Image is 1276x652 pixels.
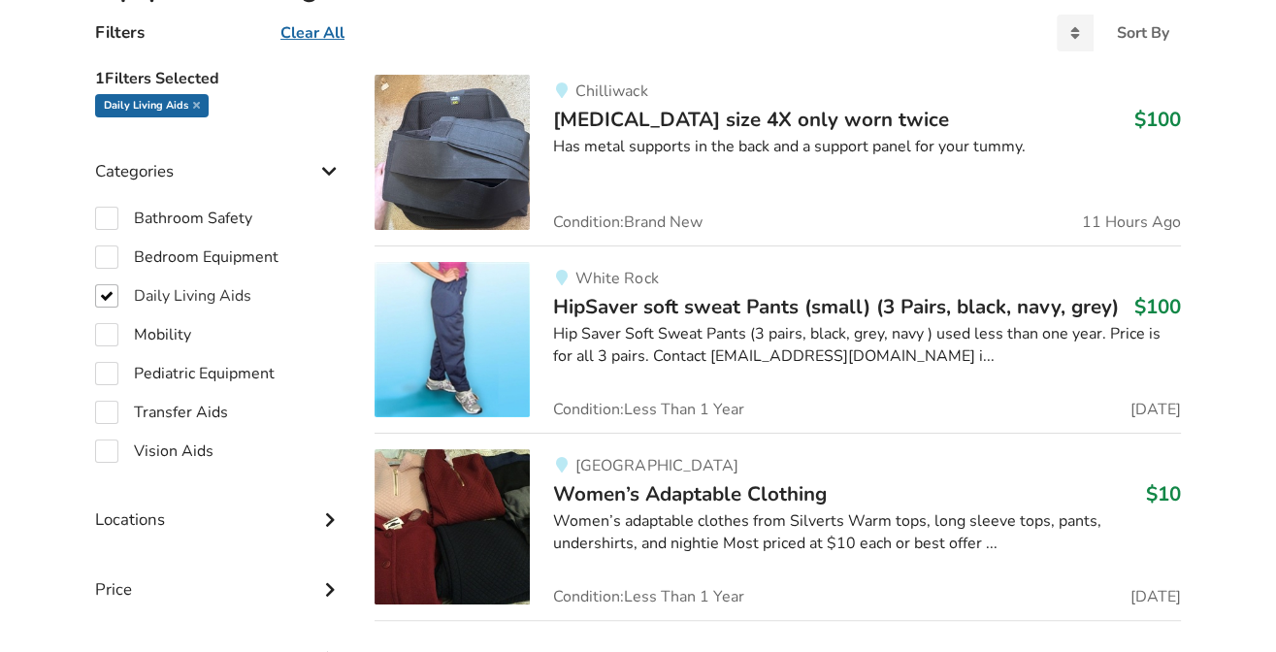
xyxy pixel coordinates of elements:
[553,402,744,417] span: Condition: Less Than 1 Year
[95,323,191,346] label: Mobility
[375,262,530,417] img: daily living aids-hipsaver soft sweat pants (small) (3 pairs, black, navy, grey)
[375,449,530,604] img: daily living aids-women’s adaptable clothing
[575,268,658,289] span: White Rock
[553,214,703,230] span: Condition: Brand New
[1146,481,1181,506] h3: $10
[95,207,252,230] label: Bathroom Safety
[553,136,1181,158] div: Has metal supports in the back and a support panel for your tummy.
[1117,25,1169,41] div: Sort By
[1134,294,1181,319] h3: $100
[95,245,278,269] label: Bedroom Equipment
[1082,214,1181,230] span: 11 Hours Ago
[95,122,344,191] div: Categories
[553,480,827,507] span: Women’s Adaptable Clothing
[553,510,1181,555] div: Women’s adaptable clothes from Silverts Warm tops, long sleeve tops, pants, undershirts, and nigh...
[575,81,647,102] span: Chilliwack
[553,106,949,133] span: [MEDICAL_DATA] size 4X only worn twice
[95,362,275,385] label: Pediatric Equipment
[375,433,1181,620] a: daily living aids-women’s adaptable clothing[GEOGRAPHIC_DATA]Women’s Adaptable Clothing$10Women’s...
[375,75,1181,245] a: daily living aids-back brace size 4x only worn twiceChilliwack[MEDICAL_DATA] size 4X only worn tw...
[95,471,344,539] div: Locations
[1130,589,1181,604] span: [DATE]
[95,94,209,117] div: Daily Living Aids
[553,589,744,604] span: Condition: Less Than 1 Year
[1134,107,1181,132] h3: $100
[280,22,344,44] u: Clear All
[375,75,530,230] img: daily living aids-back brace size 4x only worn twice
[553,323,1181,368] div: Hip Saver Soft Sweat Pants (3 pairs, black, grey, navy ) used less than one year. Price is for al...
[95,21,145,44] h4: Filters
[553,293,1119,320] span: HipSaver soft sweat Pants (small) (3 Pairs, black, navy, grey)
[575,455,737,476] span: [GEOGRAPHIC_DATA]
[375,245,1181,433] a: daily living aids-hipsaver soft sweat pants (small) (3 pairs, black, navy, grey)White RockHipSave...
[95,401,228,424] label: Transfer Aids
[95,440,213,463] label: Vision Aids
[95,540,344,609] div: Price
[95,59,344,94] h5: 1 Filters Selected
[1130,402,1181,417] span: [DATE]
[95,284,251,308] label: Daily Living Aids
